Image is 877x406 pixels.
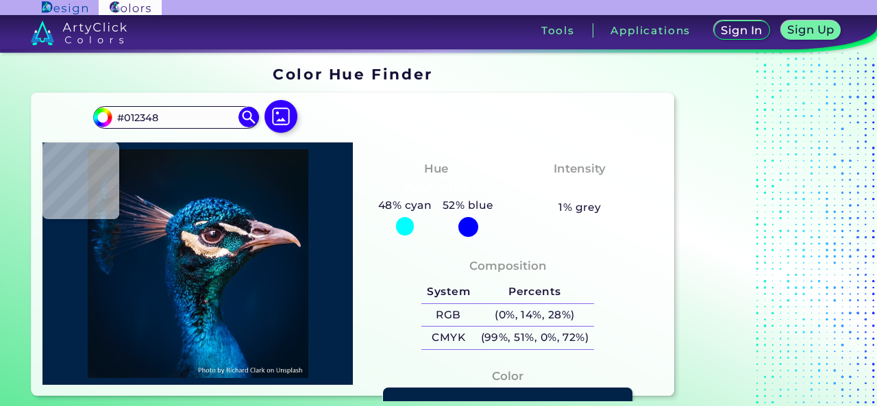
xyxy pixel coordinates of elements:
img: ArtyClick Design logo [42,1,88,14]
h5: Sign Up [790,25,832,35]
h3: Cyan-Blue [397,181,474,197]
h5: RGB [421,304,475,327]
h4: Intensity [554,159,606,179]
h5: 52% blue [437,196,499,214]
img: img_pavlin.jpg [49,149,346,379]
h5: CMYK [421,327,475,349]
img: logo_artyclick_colors_white.svg [31,21,127,45]
iframe: Advertisement [680,61,851,402]
h5: System [421,281,475,303]
a: Sign In [717,22,767,39]
h4: Hue [424,159,448,179]
img: icon picture [264,100,297,133]
h5: Percents [475,281,594,303]
h5: (99%, 51%, 0%, 72%) [475,327,594,349]
h5: Sign In [724,25,761,36]
h5: 48% cyan [373,196,437,214]
a: Sign Up [784,22,838,39]
h3: Applications [610,25,691,36]
h5: (0%, 14%, 28%) [475,304,594,327]
img: icon search [238,107,259,127]
h3: Tools [541,25,575,36]
h3: Vibrant [550,181,610,197]
h4: Composition [469,256,547,276]
h5: 1% grey [558,199,601,216]
input: type color.. [112,108,240,127]
h1: Color Hue Finder [273,64,432,84]
h4: Color [492,366,523,386]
